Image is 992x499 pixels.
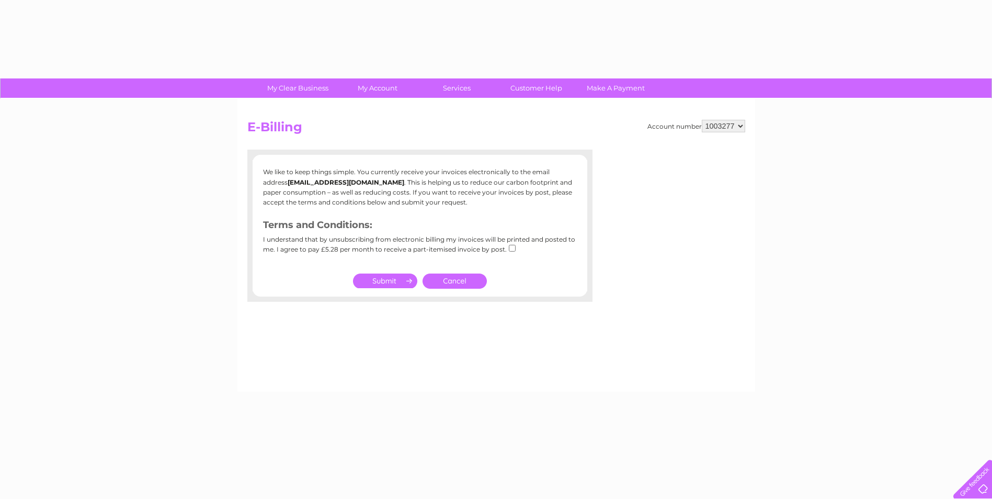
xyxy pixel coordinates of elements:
[263,236,577,260] div: I understand that by unsubscribing from electronic billing my invoices will be printed and posted...
[647,120,745,132] div: Account number
[255,78,341,98] a: My Clear Business
[423,274,487,289] a: Cancel
[247,120,745,140] h2: E-Billing
[263,167,577,207] p: We like to keep things simple. You currently receive your invoices electronically to the email ad...
[493,78,579,98] a: Customer Help
[353,274,417,288] input: Submit
[263,218,577,236] h3: Terms and Conditions:
[414,78,500,98] a: Services
[573,78,659,98] a: Make A Payment
[334,78,420,98] a: My Account
[288,178,404,186] b: [EMAIL_ADDRESS][DOMAIN_NAME]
